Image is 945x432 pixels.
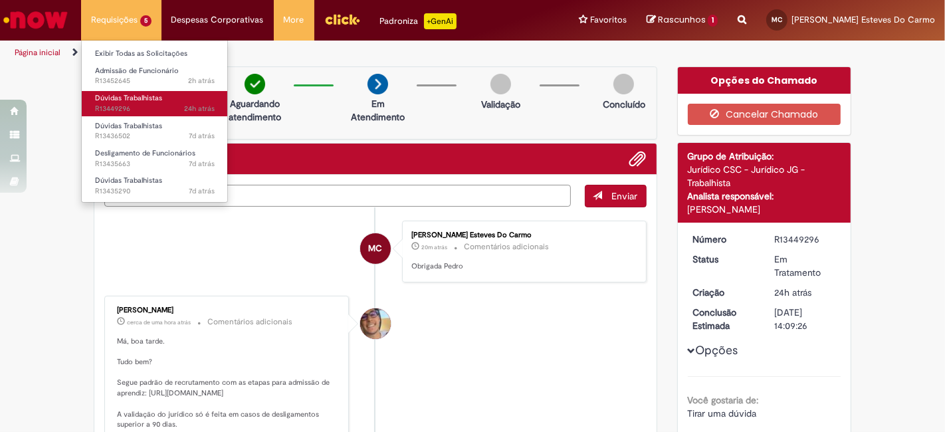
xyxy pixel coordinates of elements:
span: Favoritos [590,13,627,27]
span: 5 [140,15,152,27]
a: Aberto R13435663 : Desligamento de Funcionários [82,146,228,171]
div: R13449296 [774,233,836,246]
div: [PERSON_NAME] [688,203,841,216]
span: 7d atrás [189,186,215,196]
div: [DATE] 14:09:26 [774,306,836,332]
div: Grupo de Atribuição: [688,150,841,163]
time: 27/08/2025 14:19:19 [127,318,191,326]
span: Despesas Corporativas [171,13,264,27]
p: +GenAi [424,13,457,29]
span: Rascunhos [658,13,706,26]
p: Validação [481,98,520,111]
span: MC [772,15,782,24]
a: Aberto R13452645 : Admissão de Funcionário [82,64,228,88]
span: cerca de uma hora atrás [127,318,191,326]
a: Rascunhos [647,14,718,27]
span: 24h atrás [774,286,811,298]
span: Desligamento de Funcionários [95,148,195,158]
span: 7d atrás [189,131,215,141]
img: check-circle-green.png [245,74,265,94]
div: Padroniza [380,13,457,29]
ul: Trilhas de página [10,41,620,65]
small: Comentários adicionais [464,241,549,253]
img: ServiceNow [1,7,70,33]
img: arrow-next.png [367,74,388,94]
div: Opções do Chamado [678,67,851,94]
div: [PERSON_NAME] Esteves Do Carmo [411,231,633,239]
div: Marcela Marques Esteves Do Carmo [360,233,391,264]
span: 24h atrás [184,104,215,114]
span: R13435290 [95,186,215,197]
span: 20m atrás [421,243,447,251]
p: Concluído [603,98,645,111]
div: [PERSON_NAME] [117,306,338,314]
time: 21/08/2025 10:19:10 [189,186,215,196]
button: Cancelar Chamado [688,104,841,125]
button: Enviar [585,185,647,207]
a: Aberto R13449296 : Dúvidas Trabalhistas [82,91,228,116]
div: Em Tratamento [774,253,836,279]
span: Enviar [612,190,638,202]
span: 7d atrás [189,159,215,169]
div: Jurídico CSC - Jurídico JG - Trabalhista [688,163,841,189]
span: Requisições [91,13,138,27]
span: More [284,13,304,27]
time: 27/08/2025 14:05:42 [188,76,215,86]
div: Pedro Henrique De Oliveira Alves [360,308,391,339]
span: 1 [708,15,718,27]
time: 27/08/2025 15:28:52 [421,243,447,251]
img: click_logo_yellow_360x200.png [324,9,360,29]
time: 26/08/2025 15:59:48 [774,286,811,298]
span: [PERSON_NAME] Esteves Do Carmo [791,14,935,25]
b: Você gostaria de: [688,394,759,406]
p: Obrigada Pedro [411,261,633,272]
img: img-circle-grey.png [490,74,511,94]
time: 21/08/2025 14:15:11 [189,131,215,141]
div: 26/08/2025 15:59:48 [774,286,836,299]
button: Adicionar anexos [629,150,647,167]
a: Exibir Todas as Solicitações [82,47,228,61]
span: R13436502 [95,131,215,142]
div: Analista responsável: [688,189,841,203]
span: 2h atrás [188,76,215,86]
ul: Requisições [81,40,228,203]
a: Aberto R13436502 : Dúvidas Trabalhistas [82,119,228,144]
span: Dúvidas Trabalhistas [95,121,162,131]
span: Dúvidas Trabalhistas [95,93,162,103]
a: Aberto R13435290 : Dúvidas Trabalhistas [82,173,228,198]
time: 26/08/2025 15:59:49 [184,104,215,114]
a: Página inicial [15,47,60,58]
img: img-circle-grey.png [613,74,634,94]
dt: Conclusão Estimada [683,306,765,332]
dt: Número [683,233,765,246]
span: R13435663 [95,159,215,169]
span: R13452645 [95,76,215,86]
span: Dúvidas Trabalhistas [95,175,162,185]
span: MC [368,233,382,265]
textarea: Digite sua mensagem aqui... [104,185,571,207]
p: Aguardando atendimento [223,97,287,124]
dt: Criação [683,286,765,299]
small: Comentários adicionais [207,316,292,328]
span: R13449296 [95,104,215,114]
span: Admissão de Funcionário [95,66,179,76]
span: Tirar uma dúvida [688,407,757,419]
time: 21/08/2025 11:17:05 [189,159,215,169]
dt: Status [683,253,765,266]
p: Em Atendimento [346,97,410,124]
